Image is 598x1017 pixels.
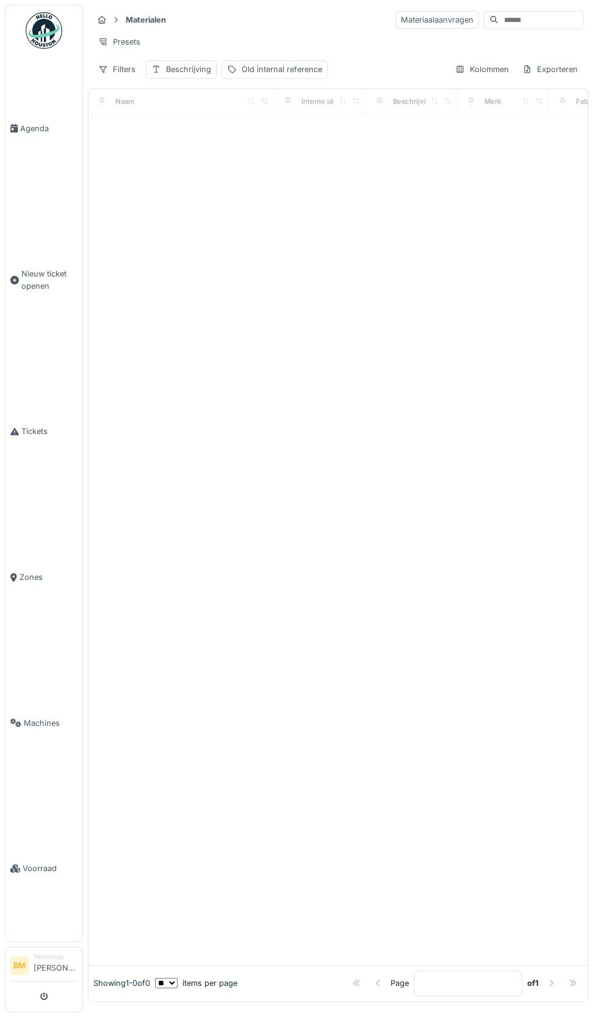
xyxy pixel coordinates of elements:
strong: of 1 [527,977,539,989]
div: Interne identificator [301,96,367,107]
a: Voorraad [5,796,82,942]
div: Technicus [34,952,77,961]
a: Machines [5,650,82,796]
span: Zones [20,571,77,583]
span: Nieuw ticket openen [21,268,77,291]
span: Agenda [20,123,77,134]
img: Badge_color-CXgf-gQk.svg [26,12,62,49]
a: Nieuw ticket openen [5,201,82,359]
a: Zones [5,504,82,650]
span: Machines [24,717,77,729]
div: Page [391,977,409,989]
div: Presets [93,33,146,51]
div: Materiaalaanvragen [395,11,479,29]
a: BM Technicus[PERSON_NAME] [10,952,77,982]
div: Naam [115,96,134,107]
a: Tickets [5,359,82,505]
li: [PERSON_NAME] [34,952,77,979]
div: Beschrijving [393,96,434,107]
div: Old internal reference [242,63,322,75]
div: Kolommen [450,60,514,78]
a: Agenda [5,56,82,201]
div: items per page [155,977,237,989]
div: Showing 1 - 0 of 0 [93,977,150,989]
div: Filters [93,60,141,78]
strong: Materialen [121,14,171,26]
div: Exporteren [517,60,583,78]
div: Merk [485,96,501,107]
div: Beschrijving [166,63,211,75]
span: Voorraad [23,863,77,874]
li: BM [10,957,29,975]
span: Tickets [21,425,77,437]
